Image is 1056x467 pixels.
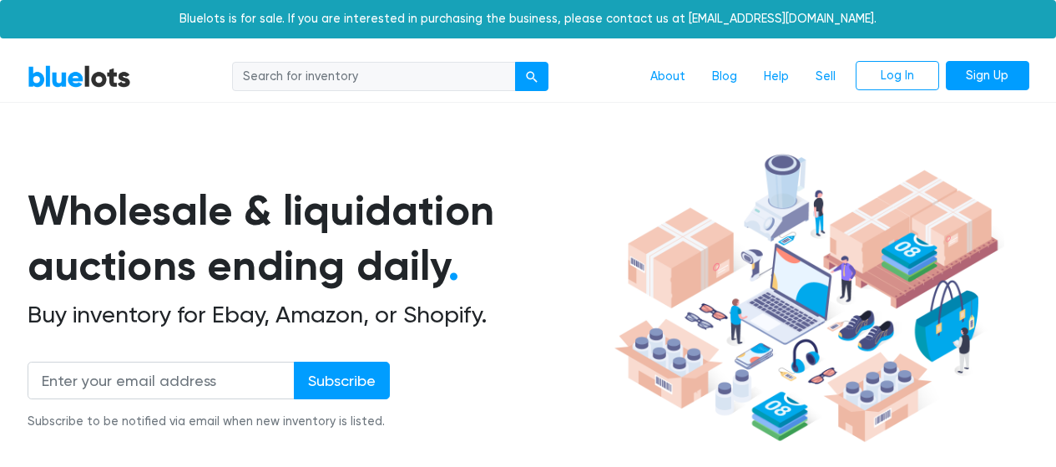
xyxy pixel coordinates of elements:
div: Subscribe to be notified via email when new inventory is listed. [28,413,390,431]
a: Help [750,61,802,93]
img: hero-ee84e7d0318cb26816c560f6b4441b76977f77a177738b4e94f68c95b2b83dbb.png [609,146,1004,450]
a: About [637,61,699,93]
input: Subscribe [294,362,390,399]
a: Blog [699,61,750,93]
a: BlueLots [28,64,131,89]
a: Log In [856,61,939,91]
input: Search for inventory [232,62,516,92]
span: . [448,241,459,291]
h2: Buy inventory for Ebay, Amazon, or Shopify. [28,301,609,329]
a: Sell [802,61,849,93]
h1: Wholesale & liquidation auctions ending daily [28,183,609,294]
input: Enter your email address [28,362,295,399]
a: Sign Up [946,61,1029,91]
